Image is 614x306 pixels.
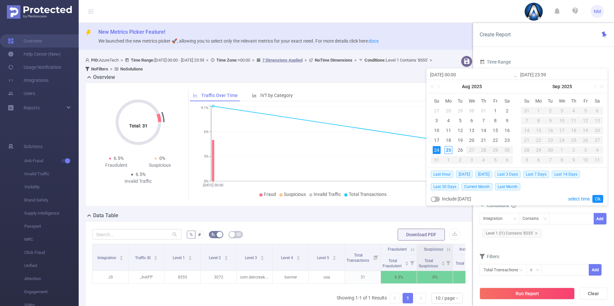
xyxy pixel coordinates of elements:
[445,136,452,144] div: 18
[521,117,533,124] div: 7
[398,229,445,240] button: Download PDF
[478,155,489,165] td: September 4, 2025
[545,156,556,164] div: 7
[8,34,42,48] a: Overview
[454,145,466,155] td: August 26, 2025
[533,96,545,106] th: Mon
[24,181,79,194] span: Visibility
[568,98,580,104] span: Th
[431,171,453,178] span: Last Hour
[489,98,501,104] span: Fr
[491,126,499,134] div: 15
[430,71,514,79] input: Start date
[545,135,556,145] td: September 23, 2025
[556,125,568,135] td: September 17, 2025
[568,125,580,135] td: September 18, 2025
[433,107,441,115] div: 27
[91,58,99,63] b: PID:
[478,156,489,164] div: 4
[480,31,511,38] span: Create Report
[468,126,476,134] div: 13
[580,136,591,144] div: 26
[24,167,79,181] span: Invalid Traffic
[556,117,568,124] div: 10
[545,116,556,125] td: September 9, 2025
[556,96,568,106] th: Wed
[545,125,556,135] td: September 16, 2025
[454,156,466,164] div: 2
[489,106,501,116] td: August 1, 2025
[556,135,568,145] td: September 24, 2025
[403,293,413,303] li: 1
[454,98,466,104] span: Tu
[556,126,568,134] div: 17
[8,61,61,74] a: Usage Notification
[119,58,125,63] span: >
[591,116,603,125] td: September 13, 2025
[116,178,160,185] div: Invalid Traffic
[521,98,533,104] span: Su
[478,135,489,145] td: August 21, 2025
[431,96,443,106] th: Sun
[365,58,428,63] span: Level 1 Contains '8555'
[591,107,603,115] div: 6
[591,135,603,145] td: September 27, 2025
[8,87,35,100] a: Users
[521,135,533,145] td: September 21, 2025
[580,145,591,155] td: October 3, 2025
[533,136,545,144] div: 22
[431,155,443,165] td: August 31, 2025
[501,135,513,145] td: August 23, 2025
[501,98,513,104] span: Sa
[533,106,545,116] td: September 1, 2025
[466,96,478,106] th: Wed
[461,80,471,93] a: Aug
[489,146,501,154] div: 29
[591,117,603,124] div: 13
[98,29,165,35] span: New Metrics Picker Feature!
[24,194,79,207] span: Brand Safety
[592,80,598,93] a: Next month (PageDown)
[501,146,513,154] div: 30
[201,93,238,98] span: Traffic Over Time
[403,293,413,303] a: 1
[480,126,487,134] div: 14
[533,135,545,145] td: September 22, 2025
[591,136,603,144] div: 27
[580,107,591,115] div: 5
[521,107,533,115] div: 31
[478,106,489,116] td: July 31, 2025
[431,135,443,145] td: August 17, 2025
[478,145,489,155] td: August 28, 2025
[521,156,533,164] div: 5
[95,162,138,169] div: Fraudulent
[580,98,591,104] span: Fr
[480,117,487,124] div: 7
[491,107,499,115] div: 1
[556,116,568,125] td: September 10, 2025
[521,146,533,154] div: 28
[468,136,476,144] div: 20
[443,145,454,155] td: August 25, 2025
[426,183,446,187] tspan: [DATE] 15:00
[483,213,507,224] div: Integration
[568,107,580,115] div: 4
[315,58,352,63] b: No Time Dimensions
[545,117,556,124] div: 9
[303,58,309,63] span: >
[580,117,591,124] div: 12
[216,58,238,63] b: Time Zone:
[433,117,441,124] div: 3
[568,193,590,205] a: select time
[568,96,580,106] th: Thu
[545,98,556,104] span: Tu
[580,116,591,125] td: September 12, 2025
[520,71,604,79] input: End date
[431,156,443,164] div: 31
[204,179,208,183] tspan: 0%
[419,296,423,300] i: icon: right
[431,183,459,190] span: Last 30 Days
[591,106,603,116] td: September 6, 2025
[445,146,452,154] div: 25
[24,154,79,167] span: Anti-Fraud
